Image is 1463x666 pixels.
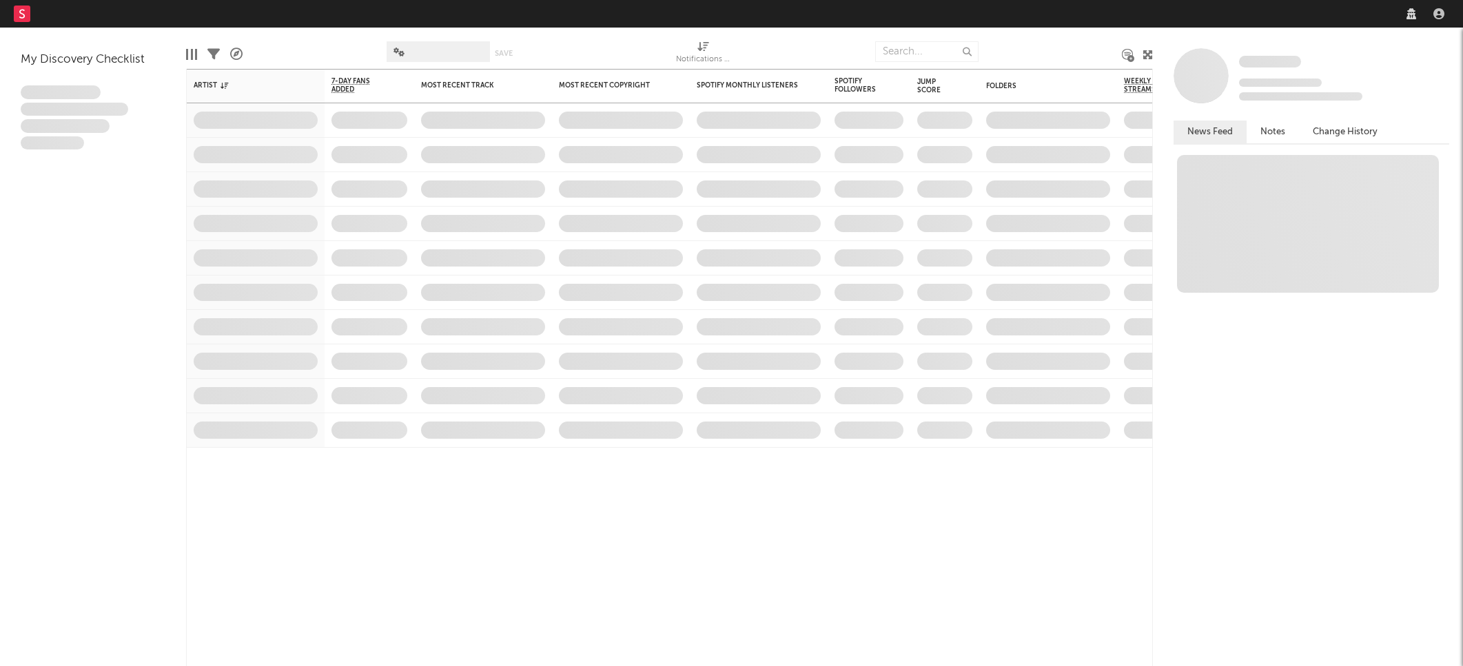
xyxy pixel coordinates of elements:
input: Search... [875,41,979,62]
span: Weekly US Streams [1124,77,1172,94]
button: News Feed [1174,121,1247,143]
span: Aliquam viverra [21,136,84,150]
div: Artist [194,81,297,90]
span: Praesent ac interdum [21,119,110,133]
a: Some Artist [1239,55,1301,69]
div: My Discovery Checklist [21,52,165,68]
div: Notifications (Artist) [676,52,731,68]
div: A&R Pipeline [230,34,243,74]
div: Most Recent Track [421,81,524,90]
button: Change History [1299,121,1391,143]
span: 7-Day Fans Added [331,77,387,94]
div: Filters [207,34,220,74]
div: Spotify Monthly Listeners [697,81,800,90]
div: Folders [986,82,1089,90]
button: Notes [1247,121,1299,143]
span: 0 fans last week [1239,92,1362,101]
div: Edit Columns [186,34,197,74]
div: Most Recent Copyright [559,81,662,90]
span: Lorem ipsum dolor [21,85,101,99]
span: Some Artist [1239,56,1301,67]
span: Integer aliquet in purus et [21,103,128,116]
div: Spotify Followers [835,77,883,94]
button: Save [495,50,513,57]
span: Tracking Since: [DATE] [1239,79,1322,87]
div: Jump Score [917,78,952,94]
div: Notifications (Artist) [676,34,731,74]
